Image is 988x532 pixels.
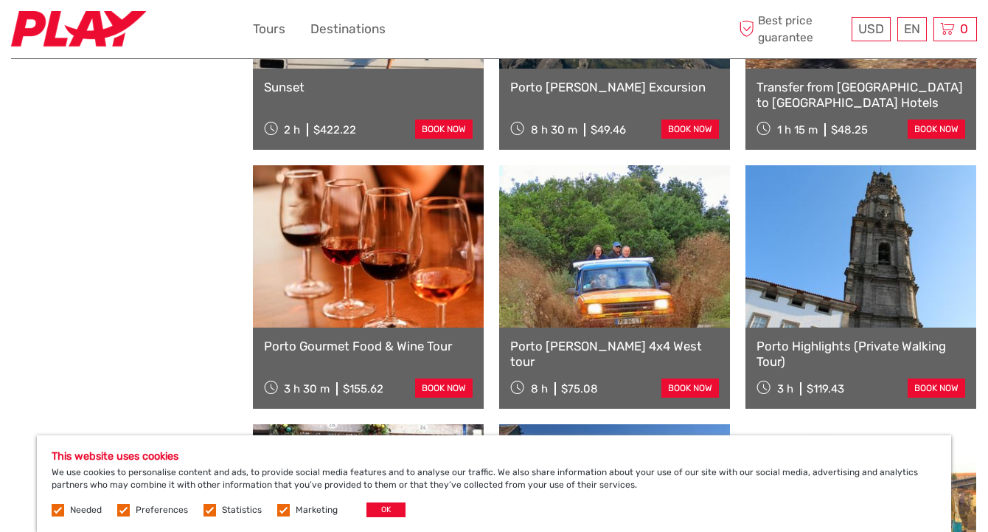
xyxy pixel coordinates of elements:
h5: This website uses cookies [52,450,936,463]
a: Porto [PERSON_NAME] Excursion [510,80,719,94]
span: USD [858,21,884,36]
span: 2 h [284,123,300,137]
a: book now [908,379,965,398]
a: Porto [PERSON_NAME] 4x4 West tour [510,339,719,369]
span: 0 [958,21,970,36]
label: Preferences [136,504,188,517]
a: book now [908,120,965,139]
label: Marketing [296,504,338,517]
a: book now [415,120,473,139]
button: Open LiveChat chat widget [170,23,187,41]
a: Transfer from [GEOGRAPHIC_DATA] to [GEOGRAPHIC_DATA] Hotels [756,80,965,110]
div: We use cookies to personalise content and ads, to provide social media features and to analyse ou... [37,435,951,532]
img: 2467-7e1744d7-2434-4362-8842-68c566c31c52_logo_small.jpg [11,11,146,47]
span: 8 h [531,382,548,395]
button: OK [366,502,406,517]
div: $75.08 [561,382,598,395]
p: We're away right now. Please check back later! [21,26,167,38]
a: Sunset [264,80,473,94]
div: $48.25 [831,123,868,137]
a: book now [661,120,719,139]
a: Porto Gourmet Food & Wine Tour [264,339,473,353]
div: EN [897,17,927,41]
div: $422.22 [313,123,356,137]
div: $155.62 [343,382,383,395]
a: book now [415,379,473,398]
a: Tours [253,18,285,40]
span: 1 h 15 m [777,123,818,137]
a: book now [661,379,719,398]
span: 3 h 30 m [284,382,330,395]
div: $49.46 [591,123,626,137]
label: Needed [70,504,102,517]
span: 3 h [777,382,793,395]
a: Destinations [310,18,386,40]
span: 8 h 30 m [531,123,577,137]
div: $119.43 [807,382,844,395]
span: Best price guarantee [736,13,849,45]
label: Statistics [222,504,262,517]
a: Porto Highlights (Private Walking Tour) [756,339,965,369]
